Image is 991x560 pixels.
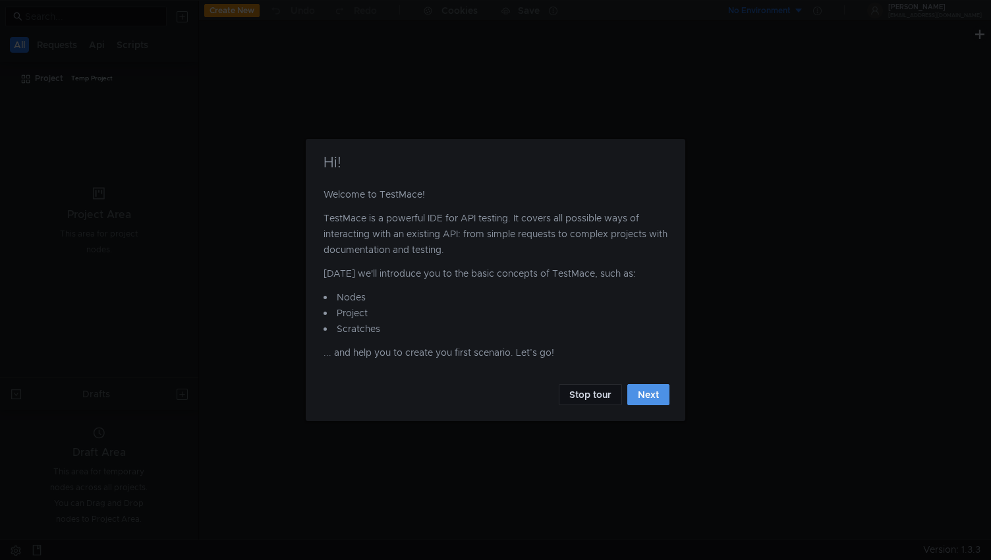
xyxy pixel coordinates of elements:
[324,321,667,337] li: Scratches
[322,155,669,171] h4: Hi!
[324,289,667,305] li: Nodes
[324,305,667,321] li: Project
[324,266,667,289] p: [DATE] we'll introduce you to the basic concepts of TestMace, such as:
[324,186,667,210] p: Welcome to TestMace!
[324,210,667,266] p: TestMace is a powerful IDE for API testing. It covers all possible ways of interacting with an ex...
[324,345,667,368] p: ... and help you to create you first scenario. Let’s go!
